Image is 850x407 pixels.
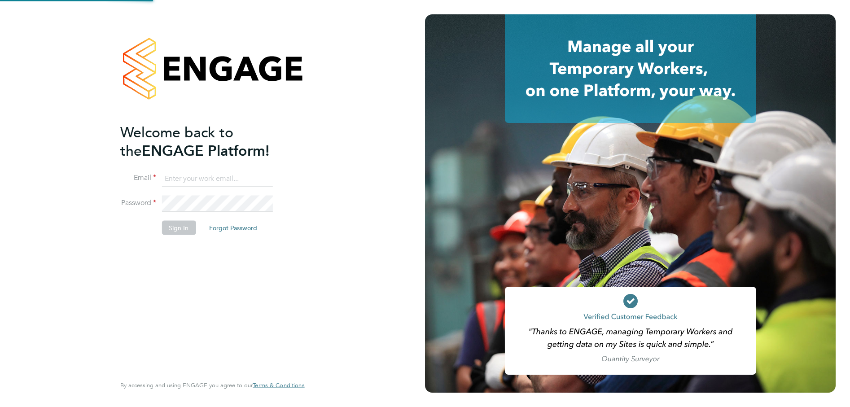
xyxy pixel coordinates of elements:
input: Enter your work email... [162,171,272,187]
h2: ENGAGE Platform! [120,123,295,160]
a: Terms & Conditions [253,382,304,389]
button: Forgot Password [202,221,264,235]
button: Sign In [162,221,196,235]
span: Welcome back to the [120,123,233,159]
label: Email [120,173,156,183]
span: Terms & Conditions [253,381,304,389]
label: Password [120,198,156,208]
span: By accessing and using ENGAGE you agree to our [120,381,304,389]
